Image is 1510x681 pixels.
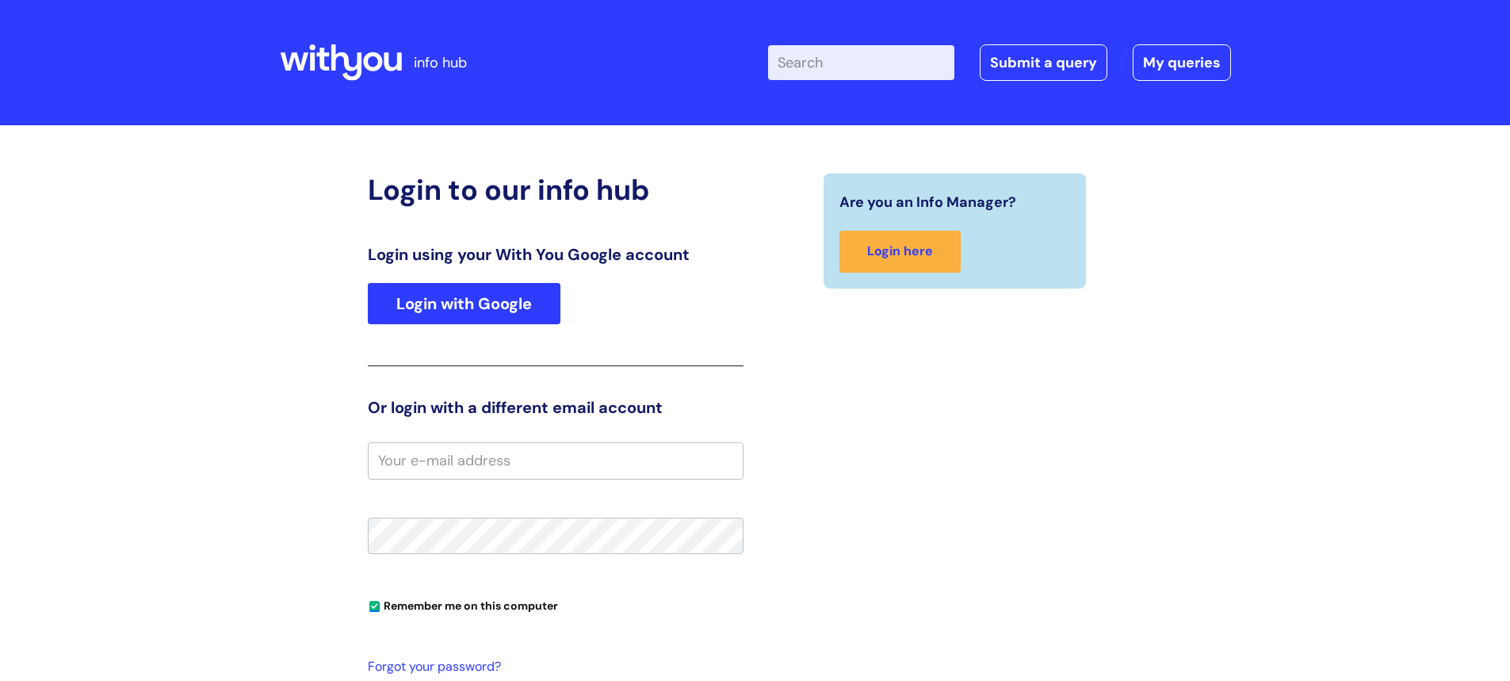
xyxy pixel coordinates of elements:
[368,595,558,613] label: Remember me on this computer
[980,44,1107,81] a: Submit a query
[368,283,560,324] a: Login with Google
[768,45,954,80] input: Search
[368,398,744,417] h3: Or login with a different email account
[839,231,961,273] a: Login here
[368,442,744,479] input: Your e-mail address
[368,173,744,207] h2: Login to our info hub
[1133,44,1231,81] a: My queries
[369,602,380,612] input: Remember me on this computer
[368,245,744,264] h3: Login using your With You Google account
[839,189,1016,215] span: Are you an Info Manager?
[368,656,736,679] a: Forgot your password?
[414,50,467,75] p: info hub
[368,592,744,618] div: You can uncheck this option if you're logging in from a shared device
